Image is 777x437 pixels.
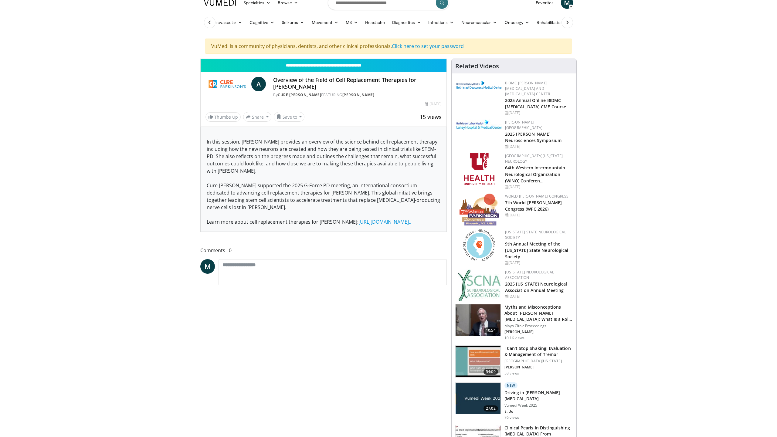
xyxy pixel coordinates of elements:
[504,415,519,420] p: 76 views
[505,269,554,280] a: [US_STATE] Neurological Association
[205,39,572,54] div: VuMedi is a community of physicians, dentists, and other clinical professionals.
[420,113,442,120] span: 15 views
[278,92,321,97] a: Cure [PERSON_NAME]
[504,359,573,364] p: [GEOGRAPHIC_DATA][US_STATE]
[458,16,501,29] a: Neuromuscular
[246,16,278,29] a: Cognitive
[505,144,572,149] div: [DATE]
[505,131,562,143] a: 2025 [PERSON_NAME] Neurosciences Symposium
[425,16,458,29] a: Infections
[505,165,565,183] a: 64th Western Intermountain Neurological Organization (WINO) Conferen…
[533,16,566,29] a: Rehabilitation
[358,218,411,225] a: [URL][DOMAIN_NAME]..
[504,403,573,408] p: Vumedi Week 2025
[505,294,572,299] div: [DATE]
[505,110,572,116] div: [DATE]
[504,390,573,402] h3: Driving in [PERSON_NAME][MEDICAL_DATA]
[505,200,562,212] a: 7th World [PERSON_NAME] Congress (WPC 2026)
[455,345,573,378] a: 54:00 I Can't Stop Shaking! Evaluation & Management of Tremor [GEOGRAPHIC_DATA][US_STATE] [PERSON...
[200,246,447,254] span: Comments 0
[464,153,494,185] img: f6362829-b0a3-407d-a044-59546adfd345.png.150x105_q85_autocrop_double_scale_upscale_version-0.2.png
[505,260,572,266] div: [DATE]
[455,382,573,420] a: 27:02 New Driving in [PERSON_NAME][MEDICAL_DATA] Vumedi Week 2025 E. Uc 76 views
[205,77,249,91] img: Cure Parkinson's
[505,281,567,293] a: 2025 [US_STATE] Neurological Association Annual Meeting
[505,80,550,97] a: BIDMC [PERSON_NAME][MEDICAL_DATA] and [MEDICAL_DATA] Center
[456,346,500,377] img: 0784c0d1-7649-4b72-b441-dbb7d00289db.150x105_q85_crop-smart_upscale.jpg
[458,269,501,301] img: b123db18-9392-45ae-ad1d-42c3758a27aa.jpg.150x105_q85_autocrop_double_scale_upscale_version-0.2.jpg
[392,43,464,49] a: Click here to set your password
[505,212,572,218] div: [DATE]
[460,194,499,225] img: 16fe1da8-a9a0-4f15-bd45-1dd1acf19c34.png.150x105_q85_autocrop_double_scale_upscale_version-0.2.png
[273,77,441,90] h4: Overview of the Field of Cell Replacement Therapies for [PERSON_NAME]
[504,345,573,357] h3: I Can't Stop Shaking! Evaluation & Management of Tremor
[504,330,573,334] p: [PERSON_NAME]
[505,194,569,199] a: World [PERSON_NAME] Congress
[278,16,308,29] a: Seizures
[200,259,215,274] a: M
[251,77,266,91] a: A
[207,138,439,174] span: In this session, [PERSON_NAME] provides an overview of the science behind cell replacement therap...
[456,81,502,89] img: c96b19ec-a48b-46a9-9095-935f19585444.png.150x105_q85_autocrop_double_scale_upscale_version-0.2.png
[505,184,572,190] div: [DATE]
[504,336,524,340] p: 10.1K views
[505,153,563,164] a: [GEOGRAPHIC_DATA][US_STATE] Neurology
[274,112,305,122] button: Save to
[484,405,498,412] span: 27:02
[456,120,502,130] img: e7977282-282c-4444-820d-7cc2733560fd.jpg.150x105_q85_autocrop_double_scale_upscale_version-0.2.jpg
[484,327,498,334] span: 10:54
[463,229,495,261] img: 71a8b48c-8850-4916-bbdd-e2f3ccf11ef9.png.150x105_q85_autocrop_double_scale_upscale_version-0.2.png
[342,16,361,29] a: MS
[456,383,500,414] img: 61cbffe9-b4b5-4de3-827f-af63743691bb.jpg.150x105_q85_crop-smart_upscale.jpg
[504,365,573,370] p: [PERSON_NAME]
[455,304,573,340] a: 10:54 Myths and Misconceptions About [PERSON_NAME][MEDICAL_DATA]: What Is a Role of … Mayo Clinic...
[342,92,375,97] a: [PERSON_NAME]
[505,241,568,259] a: 9th Annual Meeting of the [US_STATE] State Neurological Society
[361,16,388,29] a: Headache
[505,120,543,130] a: [PERSON_NAME][GEOGRAPHIC_DATA]
[504,304,573,322] h3: Myths and Misconceptions About [PERSON_NAME][MEDICAL_DATA]: What Is a Role of …
[456,304,500,336] img: dd4ea4d2-548e-40e2-8487-b77733a70694.150x105_q85_crop-smart_upscale.jpg
[504,324,573,328] p: Mayo Clinic Proceedings
[207,218,358,225] span: Learn more about cell replacement therapies for [PERSON_NAME]:
[504,409,573,414] p: E. Uc
[501,16,533,29] a: Oncology
[504,382,518,388] p: New
[455,63,499,70] h4: Related Videos
[484,369,498,375] span: 54:00
[425,101,441,107] div: [DATE]
[200,16,246,29] a: Cerebrovascular
[308,16,342,29] a: Movement
[505,97,566,110] a: 2025 Annual Online BIDMC [MEDICAL_DATA] CME Course
[205,112,241,122] a: Thumbs Up
[505,229,566,240] a: [US_STATE] State Neurological Society
[388,16,425,29] a: Diagnostics
[504,371,519,376] p: 58 views
[273,92,441,98] div: By FEATURING
[207,182,440,211] span: Cure [PERSON_NAME] supported the 2025 G-Force PD meeting, an international consortium dedicated t...
[243,112,271,122] button: Share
